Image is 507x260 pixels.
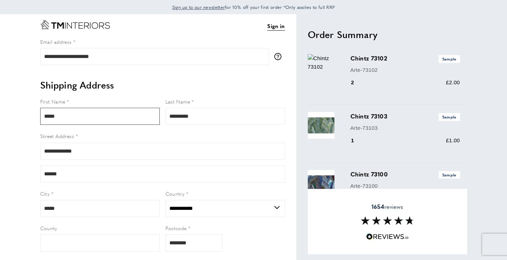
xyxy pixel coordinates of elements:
[40,132,74,139] span: Street Address
[361,216,414,225] img: Reviews section
[350,112,460,121] h3: Chintz 73103
[350,170,460,179] h3: Chintz 73100
[350,124,460,132] p: Arte-73103
[350,182,460,190] p: Arte-73100
[308,112,334,139] img: Chintz 73103
[172,4,335,10] span: for 10% off your first order *Only applies to full RRP
[40,224,57,232] span: County
[172,4,225,10] span: Sign up to our newsletter
[446,79,460,85] span: £2.00
[172,4,225,11] a: Sign up to our newsletter
[308,170,334,197] img: Chintz 73100
[308,54,343,71] img: Chintz 73102
[371,203,403,210] span: reviews
[350,136,364,145] div: 1
[274,53,285,60] button: More information
[350,66,460,74] p: Arte-73102
[350,78,364,87] div: 2
[439,171,460,179] span: Sample
[40,98,65,105] span: First Name
[366,233,409,240] img: Reviews.io 5 stars
[308,28,467,41] h2: Order Summary
[446,137,460,143] span: £1.00
[165,98,190,105] span: Last Name
[267,22,285,31] a: Sign in
[439,55,460,63] span: Sample
[350,54,460,63] h3: Chintz 73102
[40,38,72,45] span: Email address
[40,79,285,91] h2: Shipping Address
[371,202,384,211] strong: 1654
[165,224,187,232] span: Postcode
[40,20,110,29] a: Go to Home page
[439,113,460,121] span: Sample
[40,190,50,197] span: City
[165,190,185,197] span: Country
